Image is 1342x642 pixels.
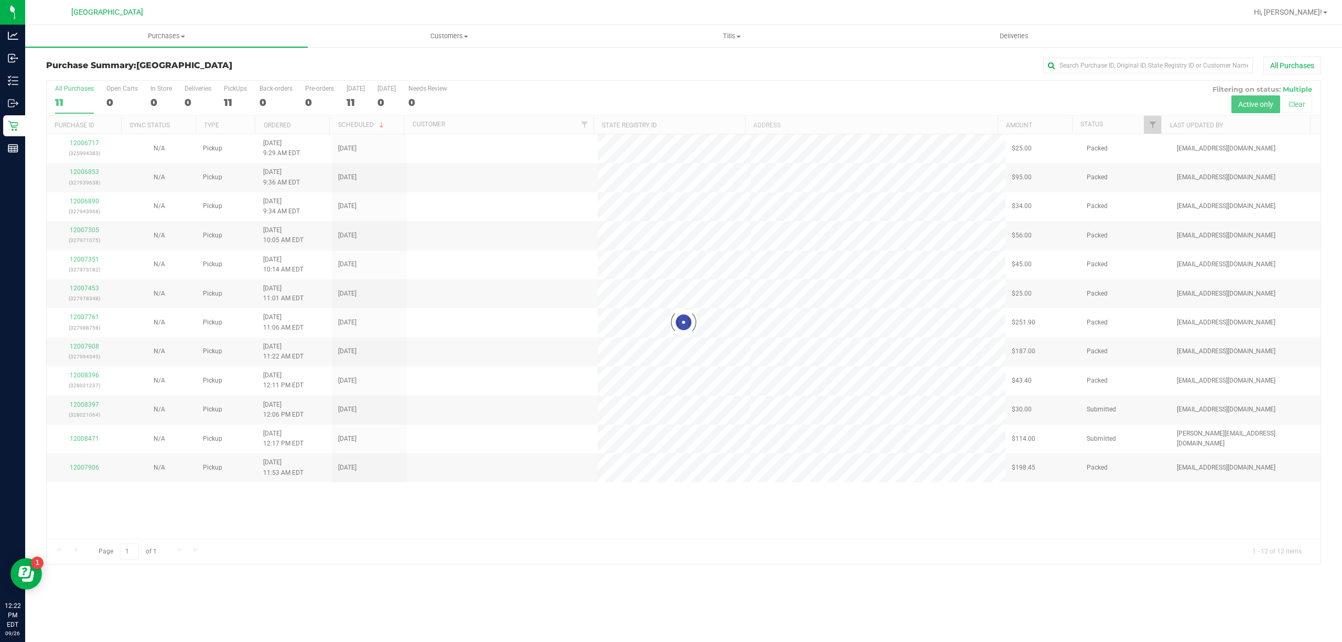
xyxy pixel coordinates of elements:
span: Tills [591,31,872,41]
inline-svg: Retail [8,121,18,131]
iframe: Resource center unread badge [31,557,44,569]
inline-svg: Inbound [8,53,18,63]
a: Tills [590,25,873,47]
a: Purchases [25,25,308,47]
button: All Purchases [1263,57,1321,74]
a: Customers [308,25,590,47]
iframe: Resource center [10,558,42,590]
inline-svg: Outbound [8,98,18,108]
span: Deliveries [986,31,1043,41]
span: [GEOGRAPHIC_DATA] [71,8,143,17]
h3: Purchase Summary: [46,61,471,70]
p: 09/26 [5,629,20,637]
inline-svg: Inventory [8,75,18,86]
p: 12:22 PM EDT [5,601,20,629]
span: Customers [308,31,590,41]
a: Deliveries [873,25,1155,47]
span: [GEOGRAPHIC_DATA] [136,60,232,70]
span: Purchases [25,31,308,41]
span: Hi, [PERSON_NAME]! [1254,8,1322,16]
inline-svg: Reports [8,143,18,154]
input: Search Purchase ID, Original ID, State Registry ID or Customer Name... [1043,58,1253,73]
inline-svg: Analytics [8,30,18,41]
